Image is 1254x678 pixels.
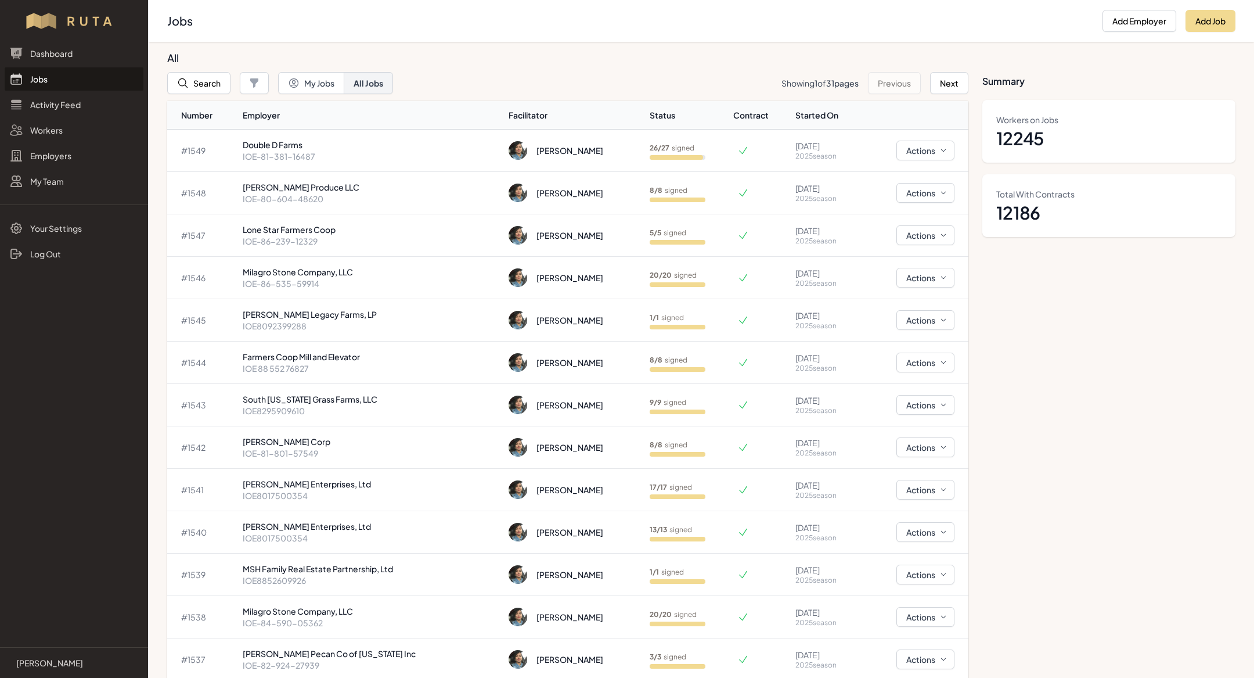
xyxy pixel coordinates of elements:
b: 3 / 3 [650,652,661,661]
p: IOE8017500354 [243,532,500,544]
p: signed [650,440,687,450]
button: Search [167,72,230,94]
button: Previous [868,72,921,94]
span: 31 pages [826,78,859,88]
th: Employer [238,101,505,130]
p: IOE8017500354 [243,490,500,501]
a: Activity Feed [5,93,143,116]
td: # 1542 [167,426,238,469]
p: MSH Family Real Estate Partnership, Ltd [243,563,500,575]
h3: Summary [982,51,1235,88]
p: IOE 88 552 76827 [243,363,500,374]
td: # 1545 [167,299,238,342]
b: 1 / 1 [650,568,659,576]
b: 8 / 8 [650,356,662,364]
td: # 1538 [167,596,238,638]
p: 2025 season [795,236,857,246]
th: Facilitator [504,101,644,130]
p: [DATE] [795,140,857,152]
p: 2025 season [795,661,857,670]
b: 8 / 8 [650,440,662,449]
p: signed [650,313,684,322]
div: [PERSON_NAME] [536,442,603,453]
p: [PERSON_NAME] Produce LLC [243,181,500,193]
button: All Jobs [344,72,393,94]
p: 2025 season [795,152,857,161]
p: IOE-81-381-16487 [243,150,500,162]
button: Add Job [1185,10,1235,32]
button: Actions [896,565,954,584]
p: IOE8092399288 [243,320,500,332]
button: Actions [896,650,954,669]
a: [PERSON_NAME] [9,657,139,669]
button: Actions [896,268,954,288]
p: 2025 season [795,364,857,373]
p: Milagro Stone Company, LLC [243,266,500,278]
p: IOE-80-604-48620 [243,193,500,205]
div: [PERSON_NAME] [536,484,603,496]
dd: 12186 [996,202,1221,223]
div: [PERSON_NAME] [536,229,603,241]
td: # 1541 [167,469,238,511]
p: 2025 season [795,576,857,585]
td: # 1549 [167,130,238,172]
button: Actions [896,522,954,542]
img: Workflow [24,12,124,30]
a: Log Out [5,242,143,266]
button: Actions [896,607,954,627]
b: 20 / 20 [650,610,672,619]
td: # 1548 [167,172,238,214]
p: signed [650,144,694,153]
td: # 1544 [167,342,238,384]
p: [DATE] [795,437,857,449]
p: Milagro Stone Company, LLC [243,605,500,617]
p: 2025 season [795,406,857,415]
dt: Workers on Jobs [996,114,1221,125]
h2: Jobs [167,13,1093,29]
p: IOE-86-535-59914 [243,278,500,289]
p: 2025 season [795,279,857,288]
a: Employers [5,144,143,167]
button: Actions [896,437,954,457]
b: 1 / 1 [650,313,659,322]
p: [DATE] [795,352,857,364]
button: Actions [896,141,954,160]
p: signed [650,398,686,407]
button: Actions [896,225,954,245]
p: [PERSON_NAME] Corp [243,436,500,447]
p: signed [650,525,692,534]
th: Started On [791,101,862,130]
p: Showing of [781,77,859,89]
p: [DATE] [795,267,857,279]
td: # 1540 [167,511,238,554]
p: IOE-81-801-57549 [243,447,500,459]
p: [PERSON_NAME] [16,657,83,669]
button: Actions [896,353,954,372]
p: IOE8295909610 [243,405,500,417]
p: Double D Farms [243,139,500,150]
b: 26 / 27 [650,144,669,152]
p: IOE8852609926 [243,575,500,586]
p: IOE-86-239-12329 [243,235,500,247]
nav: Pagination [781,72,968,94]
p: signed [650,356,687,365]
p: [PERSON_NAME] Enterprises, Ltd [243,478,500,490]
p: signed [650,652,686,662]
td: # 1546 [167,257,238,299]
h3: All [167,51,959,65]
p: [DATE] [795,607,857,618]
b: 20 / 20 [650,271,672,279]
button: My Jobs [278,72,344,94]
a: Your Settings [5,217,143,240]
button: Actions [896,183,954,203]
div: [PERSON_NAME] [536,357,603,368]
p: [DATE] [795,649,857,661]
p: 2025 season [795,533,857,543]
p: signed [650,186,687,195]
p: IOE-84-590-05362 [243,617,500,629]
th: Status [645,101,733,130]
p: [DATE] [795,522,857,533]
b: 13 / 13 [650,525,667,534]
button: Actions [896,310,954,330]
p: [PERSON_NAME] Legacy Farms, LP [243,308,500,320]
